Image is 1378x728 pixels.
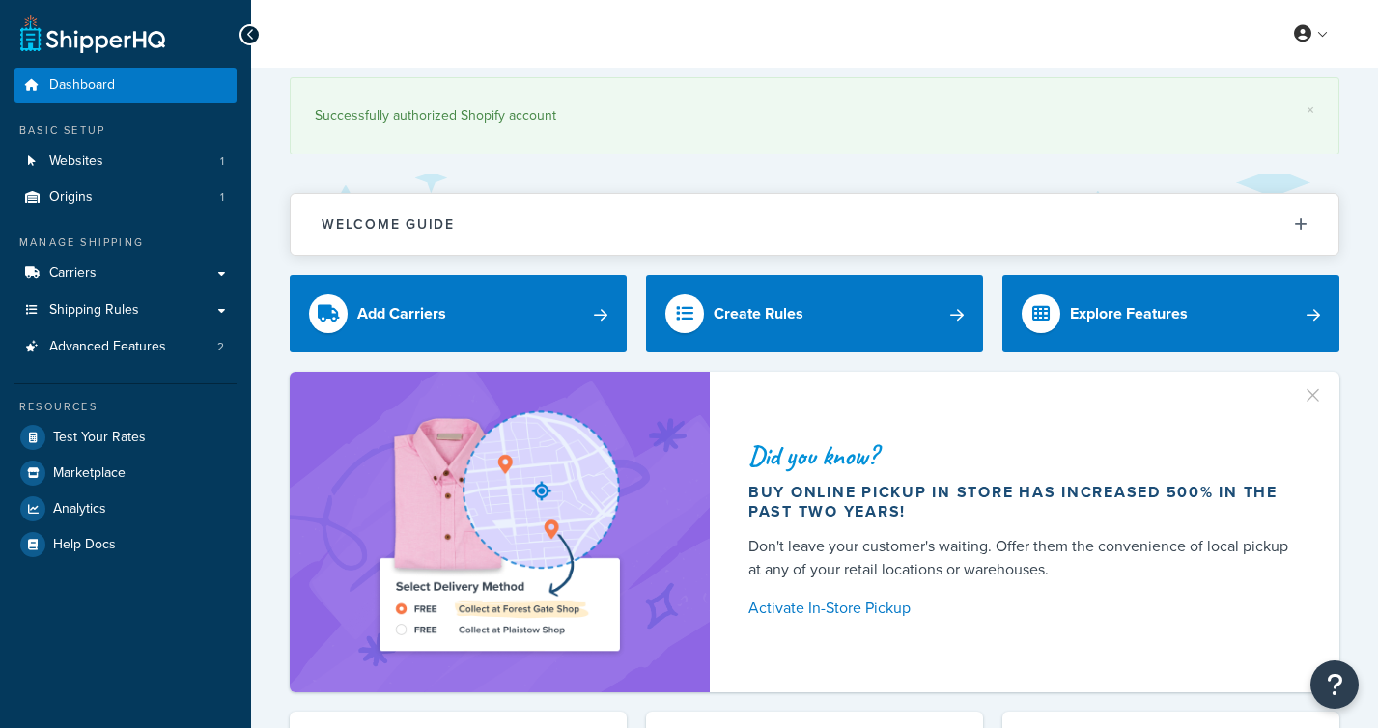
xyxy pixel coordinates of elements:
a: Explore Features [1002,275,1339,352]
span: Dashboard [49,77,115,94]
a: Dashboard [14,68,237,103]
a: Activate In-Store Pickup [748,595,1293,622]
div: Resources [14,399,237,415]
a: Origins1 [14,180,237,215]
div: Buy online pickup in store has increased 500% in the past two years! [748,483,1293,521]
div: Did you know? [748,442,1293,469]
span: Origins [49,189,93,206]
a: Add Carriers [290,275,627,352]
span: Shipping Rules [49,302,139,319]
a: Shipping Rules [14,293,237,328]
span: Test Your Rates [53,430,146,446]
span: 1 [220,154,224,170]
a: Analytics [14,491,237,526]
a: Advanced Features2 [14,329,237,365]
a: Carriers [14,256,237,292]
div: Add Carriers [357,300,446,327]
div: Manage Shipping [14,235,237,251]
a: Websites1 [14,144,237,180]
div: Don't leave your customer's waiting. Offer them the convenience of local pickup at any of your re... [748,535,1293,581]
a: Help Docs [14,527,237,562]
h2: Welcome Guide [322,217,455,232]
img: ad-shirt-map-b0359fc47e01cab431d101c4b569394f6a03f54285957d908178d52f29eb9668.png [324,401,674,663]
a: × [1307,102,1314,118]
span: Carriers [49,266,97,282]
span: Advanced Features [49,339,166,355]
span: Help Docs [53,537,116,553]
div: Successfully authorized Shopify account [315,102,1314,129]
li: Websites [14,144,237,180]
span: 2 [217,339,224,355]
a: Create Rules [646,275,983,352]
li: Advanced Features [14,329,237,365]
div: Explore Features [1070,300,1188,327]
a: Test Your Rates [14,420,237,455]
button: Welcome Guide [291,194,1338,255]
div: Create Rules [714,300,803,327]
span: 1 [220,189,224,206]
li: Origins [14,180,237,215]
button: Open Resource Center [1310,660,1359,709]
div: Basic Setup [14,123,237,139]
span: Marketplace [53,465,126,482]
span: Analytics [53,501,106,518]
a: Marketplace [14,456,237,490]
span: Websites [49,154,103,170]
